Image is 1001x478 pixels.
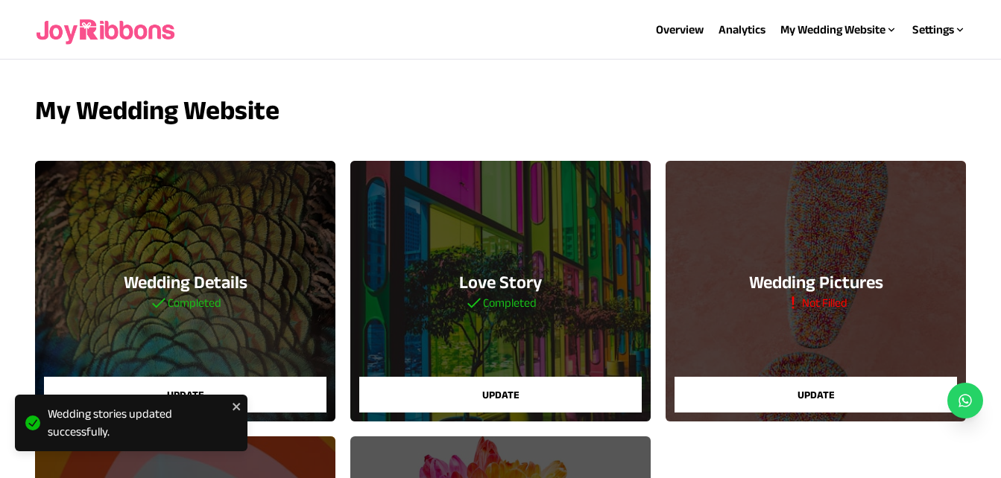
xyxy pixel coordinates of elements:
[780,21,897,39] div: My Wedding Website
[150,294,221,312] h5: Completed
[35,161,335,421] a: Wedding DetailsCompletedUpdate
[912,21,966,39] div: Settings
[459,270,542,294] h3: Love Story
[465,294,537,312] h5: Completed
[675,377,957,412] button: Update
[359,377,642,412] button: Update
[124,270,247,294] h3: Wedding Details
[35,95,966,125] h3: My Wedding Website
[666,161,966,421] a: Wedding PicturesNot FilledUpdate
[350,161,651,421] a: Love StoryCompletedUpdate
[44,377,326,412] button: Update
[719,23,765,36] a: Analytics
[656,23,704,36] a: Overview
[48,405,227,441] div: Wedding stories updated successfully.
[35,6,178,54] img: joyribbons
[232,401,241,412] button: close
[784,294,847,312] h5: Not Filled
[749,270,883,294] h3: Wedding Pictures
